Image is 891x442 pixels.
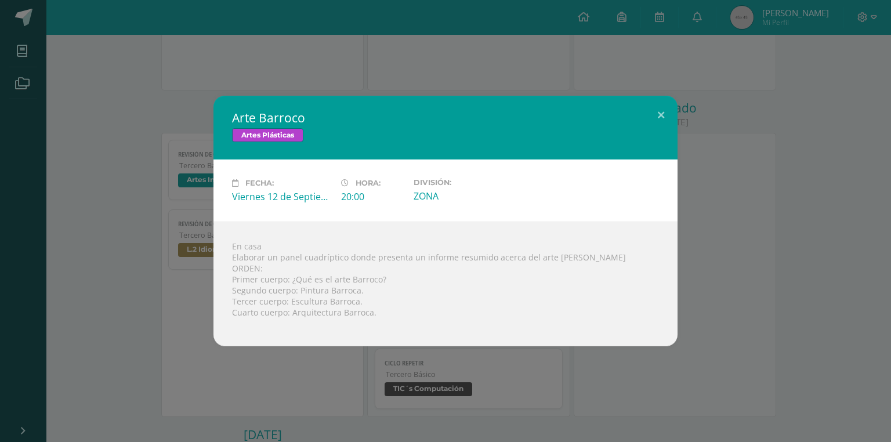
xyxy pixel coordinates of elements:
[232,128,303,142] span: Artes Plásticas
[232,190,332,203] div: Viernes 12 de Septiembre
[245,179,274,187] span: Fecha:
[356,179,381,187] span: Hora:
[644,96,678,135] button: Close (Esc)
[213,222,678,346] div: En casa Elaborar un panel cuadríptico donde presenta un informe resumido acerca del arte [PERSON_...
[414,190,513,202] div: ZONA
[341,190,404,203] div: 20:00
[232,110,659,126] h2: Arte Barroco
[414,178,513,187] label: División:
